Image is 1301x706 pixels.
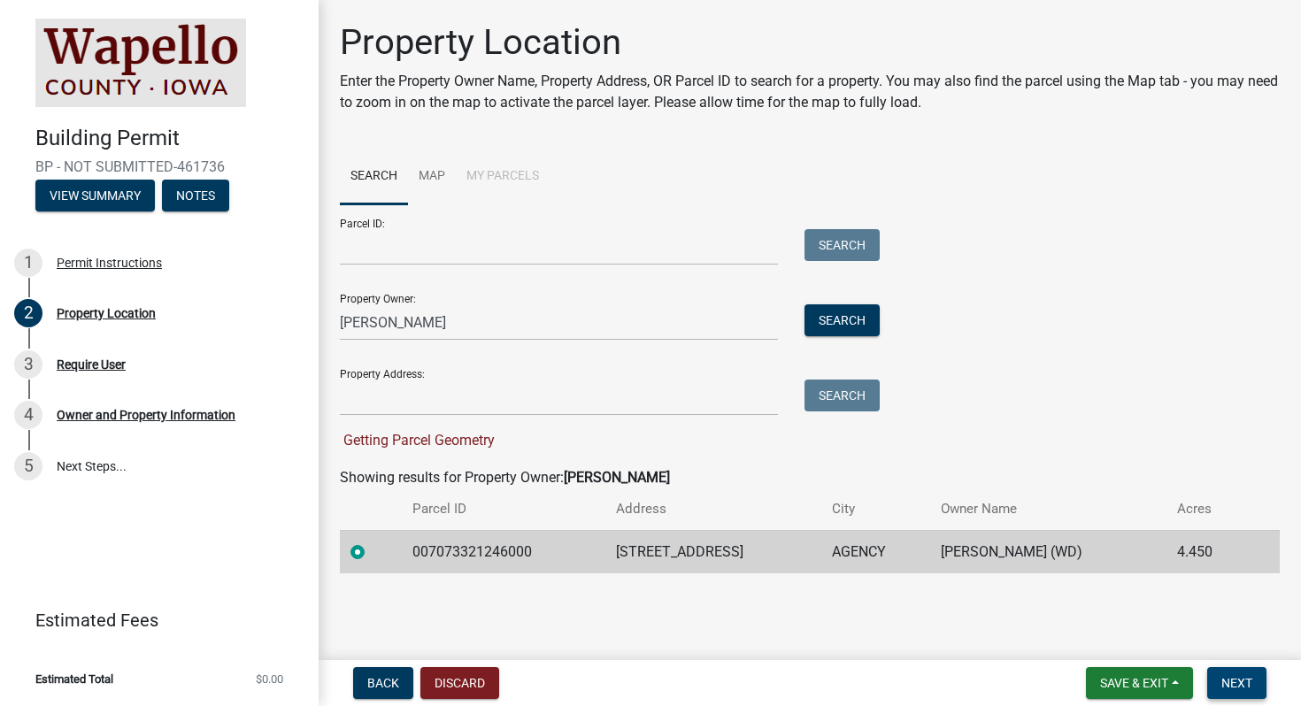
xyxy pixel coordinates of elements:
[564,469,670,486] strong: [PERSON_NAME]
[804,380,880,411] button: Search
[162,189,229,203] wm-modal-confirm: Notes
[14,249,42,277] div: 1
[340,21,1280,64] h1: Property Location
[14,350,42,379] div: 3
[57,358,126,371] div: Require User
[605,530,821,573] td: [STREET_ADDRESS]
[804,229,880,261] button: Search
[1166,530,1249,573] td: 4.450
[14,602,290,638] a: Estimated Fees
[605,488,821,530] th: Address
[420,667,499,699] button: Discard
[14,452,42,480] div: 5
[35,673,113,685] span: Estimated Total
[930,530,1166,573] td: [PERSON_NAME] (WD)
[1207,667,1266,699] button: Next
[821,530,930,573] td: AGENCY
[57,257,162,269] div: Permit Instructions
[408,149,456,205] a: Map
[1166,488,1249,530] th: Acres
[14,299,42,327] div: 2
[340,149,408,205] a: Search
[402,530,606,573] td: 007073321246000
[1100,676,1168,690] span: Save & Exit
[402,488,606,530] th: Parcel ID
[340,467,1280,488] div: Showing results for Property Owner:
[340,432,495,449] span: Getting Parcel Geometry
[57,409,235,421] div: Owner and Property Information
[162,180,229,211] button: Notes
[256,673,283,685] span: $0.00
[35,158,283,175] span: BP - NOT SUBMITTED-461736
[35,126,304,151] h4: Building Permit
[367,676,399,690] span: Back
[930,488,1166,530] th: Owner Name
[1086,667,1193,699] button: Save & Exit
[804,304,880,336] button: Search
[821,488,930,530] th: City
[35,180,155,211] button: View Summary
[57,307,156,319] div: Property Location
[35,19,246,107] img: Wapello County, Iowa
[1221,676,1252,690] span: Next
[353,667,413,699] button: Back
[14,401,42,429] div: 4
[35,189,155,203] wm-modal-confirm: Summary
[340,71,1280,113] p: Enter the Property Owner Name, Property Address, OR Parcel ID to search for a property. You may a...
